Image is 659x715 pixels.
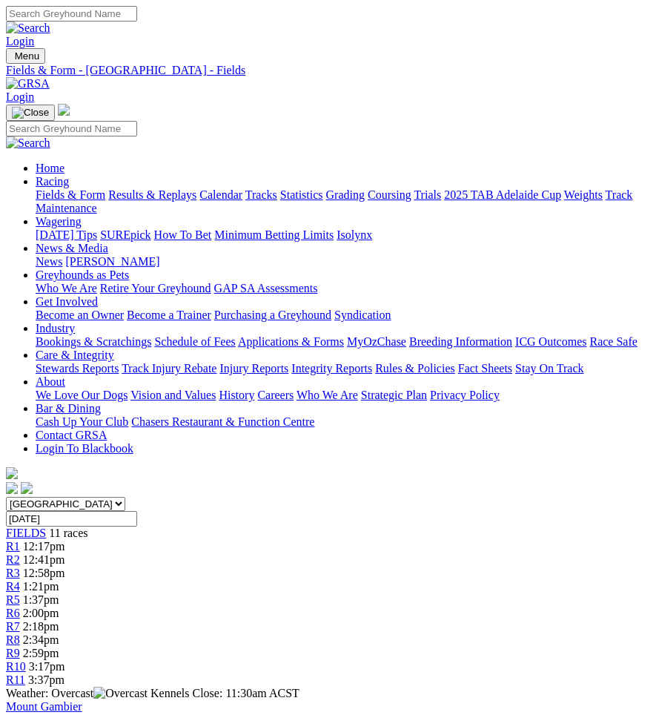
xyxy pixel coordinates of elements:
[361,389,427,401] a: Strategic Plan
[93,687,148,700] img: Overcast
[36,362,653,375] div: Care & Integrity
[36,335,151,348] a: Bookings & Scratchings
[6,607,20,619] span: R6
[214,309,331,321] a: Purchasing a Greyhound
[6,105,55,121] button: Toggle navigation
[291,362,372,375] a: Integrity Reports
[6,121,137,136] input: Search
[214,282,318,294] a: GAP SA Assessments
[6,593,20,606] a: R5
[36,255,62,268] a: News
[6,511,137,527] input: Select date
[280,188,323,201] a: Statistics
[219,362,288,375] a: Injury Reports
[36,415,653,429] div: Bar & Dining
[257,389,294,401] a: Careers
[23,567,65,579] span: 12:58pm
[100,282,211,294] a: Retire Your Greyhound
[36,175,69,188] a: Racing
[36,268,129,281] a: Greyhounds as Pets
[154,228,212,241] a: How To Bet
[36,309,653,322] div: Get Involved
[564,188,603,201] a: Weights
[6,22,50,35] img: Search
[23,593,59,606] span: 1:37pm
[6,660,26,673] a: R10
[23,647,59,659] span: 2:59pm
[6,136,50,150] img: Search
[337,228,372,241] a: Isolynx
[36,228,653,242] div: Wagering
[6,64,653,77] a: Fields & Form - [GEOGRAPHIC_DATA] - Fields
[368,188,411,201] a: Coursing
[458,362,512,375] a: Fact Sheets
[130,389,216,401] a: Vision and Values
[23,553,65,566] span: 12:41pm
[6,553,20,566] a: R2
[36,228,97,241] a: [DATE] Tips
[6,90,34,103] a: Login
[36,389,128,401] a: We Love Our Dogs
[36,162,64,174] a: Home
[297,389,358,401] a: Who We Are
[23,580,59,593] span: 1:21pm
[100,228,150,241] a: SUREpick
[23,620,59,633] span: 2:18pm
[219,389,254,401] a: History
[6,35,34,47] a: Login
[36,188,632,214] a: Track Maintenance
[36,362,119,375] a: Stewards Reports
[29,660,65,673] span: 3:17pm
[589,335,637,348] a: Race Safe
[6,580,20,593] a: R4
[347,335,406,348] a: MyOzChase
[6,700,82,713] a: Mount Gambier
[444,188,561,201] a: 2025 TAB Adelaide Cup
[36,282,653,295] div: Greyhounds as Pets
[375,362,455,375] a: Rules & Policies
[49,527,87,539] span: 11 races
[36,215,82,228] a: Wagering
[15,50,39,62] span: Menu
[326,188,365,201] a: Grading
[122,362,216,375] a: Track Injury Rebate
[36,349,114,361] a: Care & Integrity
[36,389,653,402] div: About
[6,687,150,699] span: Weather: Overcast
[36,335,653,349] div: Industry
[36,242,108,254] a: News & Media
[6,633,20,646] span: R8
[36,255,653,268] div: News & Media
[36,442,133,455] a: Login To Blackbook
[6,567,20,579] a: R3
[36,322,75,335] a: Industry
[515,335,586,348] a: ICG Outcomes
[6,647,20,659] a: R9
[36,375,65,388] a: About
[214,228,334,241] a: Minimum Betting Limits
[6,540,20,553] a: R1
[36,415,128,428] a: Cash Up Your Club
[6,673,25,686] a: R11
[6,527,46,539] a: FIELDS
[58,104,70,116] img: logo-grsa-white.png
[127,309,211,321] a: Become a Trainer
[6,6,137,22] input: Search
[6,620,20,633] a: R7
[36,188,653,215] div: Racing
[108,188,196,201] a: Results & Replays
[515,362,583,375] a: Stay On Track
[12,107,49,119] img: Close
[238,335,344,348] a: Applications & Forms
[36,402,101,415] a: Bar & Dining
[36,282,97,294] a: Who We Are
